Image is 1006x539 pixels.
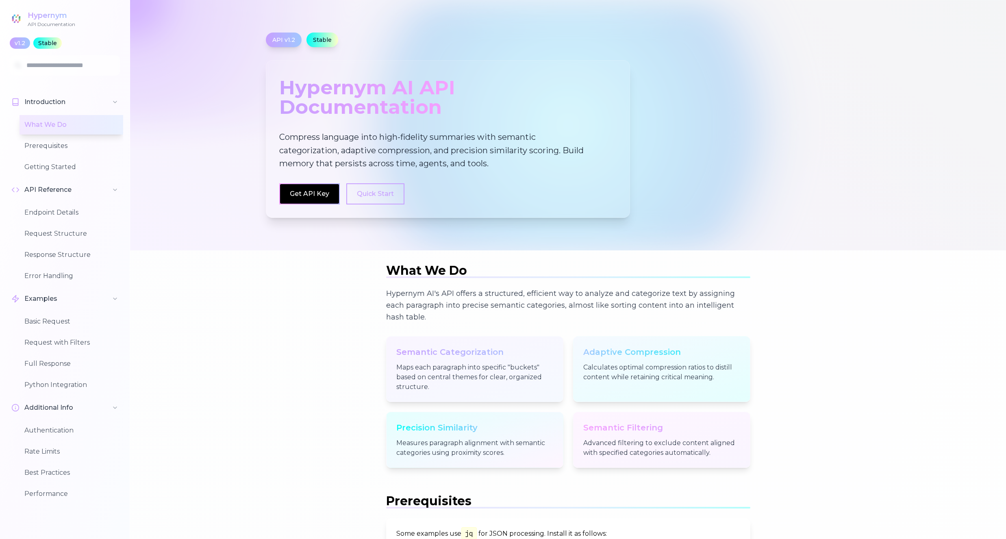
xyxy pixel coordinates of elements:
[10,37,30,49] div: v1.2
[20,463,123,482] button: Best Practices
[20,484,123,504] button: Performance
[20,245,123,265] button: Response Structure
[279,130,591,170] p: Compress language into high-fidelity summaries with semantic categorization, adaptive compression...
[583,438,740,458] p: Advanced filtering to exclude content aligned with specified categories automatically.
[24,403,73,413] span: Additional Info
[20,333,123,352] button: Request with Filters
[20,375,123,395] button: Python Integration
[7,180,123,200] button: API Reference
[20,224,123,243] button: Request Structure
[24,294,57,304] span: Examples
[583,346,740,358] h3: Adaptive Compression
[7,398,123,417] button: Additional Info
[386,288,750,324] p: Hypernym AI's API offers a structured, efficient way to analyze and categorize text by assigning ...
[583,363,740,382] p: Calculates optimal compression ratios to distill content while retaining critical meaning.
[20,136,123,156] button: Prerequisites
[266,33,302,47] div: API v1.2
[20,203,123,222] button: Endpoint Details
[346,183,404,204] button: Quick Start
[386,263,467,278] span: What We Do
[7,289,123,309] button: Examples
[279,74,617,121] div: Hypernym AI API Documentation
[20,442,123,461] button: Rate Limits
[28,10,75,21] div: Hypernym
[20,266,123,286] button: Error Handling
[33,37,62,49] div: Stable
[28,21,75,28] div: API Documentation
[386,493,471,509] span: Prerequisites
[290,190,329,198] a: Get API Key
[396,363,553,392] p: Maps each paragraph into specific "buckets" based on central themes for clear, organized structure.
[20,312,123,331] button: Basic Request
[20,115,123,135] button: What We Do
[306,33,338,47] div: Stable
[7,92,123,112] button: Introduction
[10,10,75,28] a: HypernymAPI Documentation
[396,422,553,433] h3: Precision Similarity
[24,97,65,107] span: Introduction
[396,528,740,539] p: Some examples use for JSON processing. Install it as follows:
[583,422,740,433] h3: Semantic Filtering
[396,438,553,458] p: Measures paragraph alignment with semantic categories using proximity scores.
[396,346,553,358] h3: Semantic Categorization
[20,421,123,440] button: Authentication
[10,12,23,25] img: Hypernym Logo
[20,157,123,177] button: Getting Started
[20,354,123,374] button: Full Response
[24,185,72,195] span: API Reference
